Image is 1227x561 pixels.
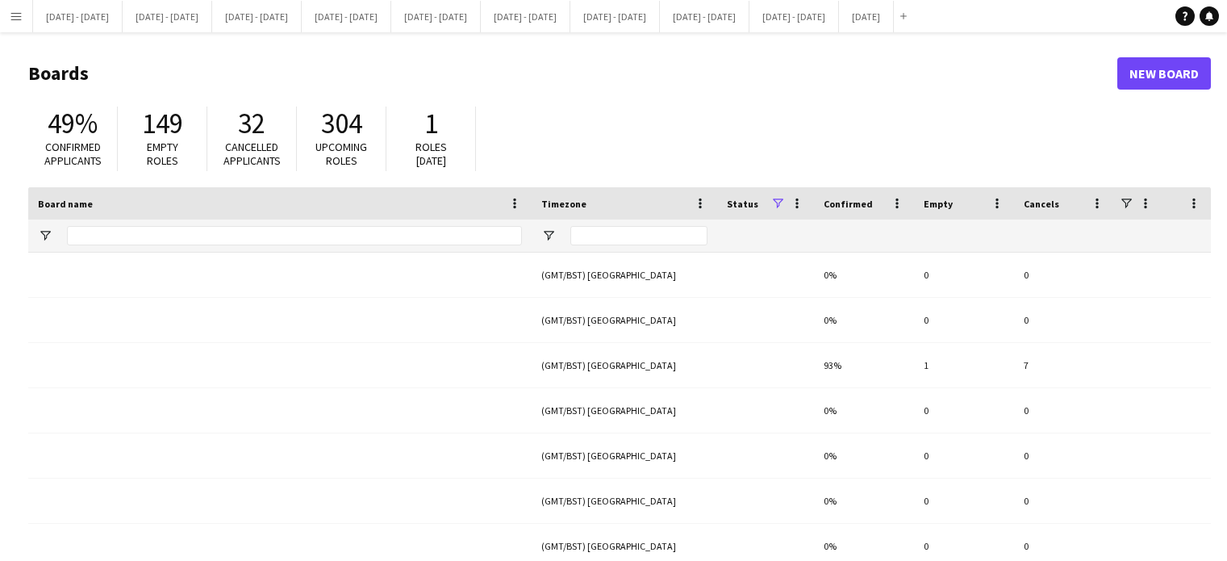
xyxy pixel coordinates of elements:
[33,1,123,32] button: [DATE] - [DATE]
[1014,388,1114,433] div: 0
[814,433,914,478] div: 0%
[914,479,1014,523] div: 0
[541,228,556,243] button: Open Filter Menu
[321,106,362,141] span: 304
[212,1,302,32] button: [DATE] - [DATE]
[315,140,367,168] span: Upcoming roles
[38,228,52,243] button: Open Filter Menu
[532,253,717,297] div: (GMT/BST) [GEOGRAPHIC_DATA]
[660,1,749,32] button: [DATE] - [DATE]
[914,433,1014,478] div: 0
[749,1,839,32] button: [DATE] - [DATE]
[532,343,717,387] div: (GMT/BST) [GEOGRAPHIC_DATA]
[814,253,914,297] div: 0%
[28,61,1117,86] h1: Boards
[123,1,212,32] button: [DATE] - [DATE]
[814,298,914,342] div: 0%
[1014,298,1114,342] div: 0
[532,433,717,478] div: (GMT/BST) [GEOGRAPHIC_DATA]
[814,479,914,523] div: 0%
[532,388,717,433] div: (GMT/BST) [GEOGRAPHIC_DATA]
[142,106,183,141] span: 149
[914,388,1014,433] div: 0
[814,343,914,387] div: 93%
[481,1,570,32] button: [DATE] - [DATE]
[1014,343,1114,387] div: 7
[1014,479,1114,523] div: 0
[924,198,953,210] span: Empty
[302,1,391,32] button: [DATE] - [DATE]
[67,226,522,245] input: Board name Filter Input
[48,106,98,141] span: 49%
[44,140,102,168] span: Confirmed applicants
[824,198,873,210] span: Confirmed
[570,226,707,245] input: Timezone Filter Input
[1024,198,1059,210] span: Cancels
[147,140,178,168] span: Empty roles
[1117,57,1211,90] a: New Board
[532,479,717,523] div: (GMT/BST) [GEOGRAPHIC_DATA]
[391,1,481,32] button: [DATE] - [DATE]
[415,140,447,168] span: Roles [DATE]
[727,198,758,210] span: Status
[532,298,717,342] div: (GMT/BST) [GEOGRAPHIC_DATA]
[814,388,914,433] div: 0%
[839,1,894,32] button: [DATE]
[424,106,438,141] span: 1
[1014,253,1114,297] div: 0
[223,140,281,168] span: Cancelled applicants
[1014,433,1114,478] div: 0
[238,106,265,141] span: 32
[914,298,1014,342] div: 0
[914,343,1014,387] div: 1
[914,253,1014,297] div: 0
[570,1,660,32] button: [DATE] - [DATE]
[541,198,586,210] span: Timezone
[38,198,93,210] span: Board name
